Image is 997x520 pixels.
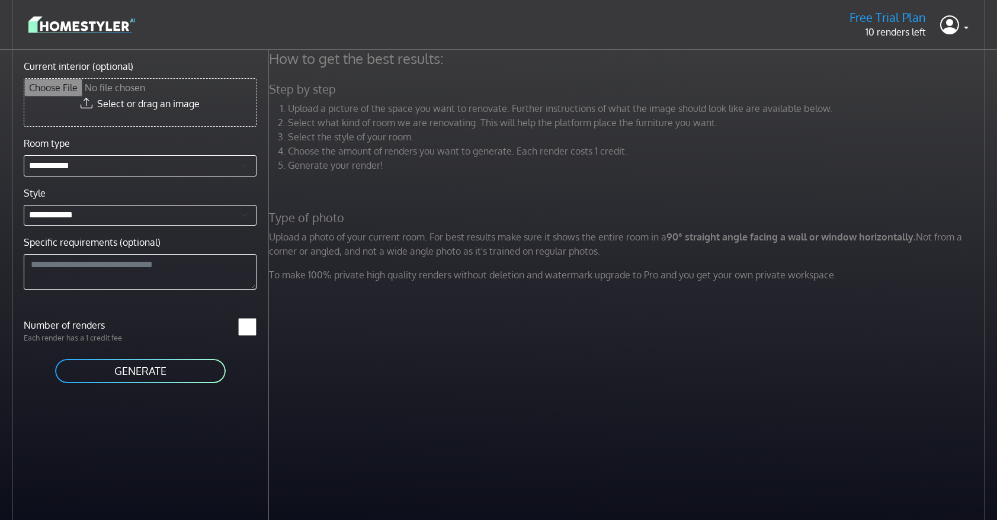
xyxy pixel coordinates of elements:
[666,231,916,243] strong: 90° straight angle facing a wall or window horizontally.
[288,130,988,144] li: Select the style of your room.
[28,14,135,35] img: logo-3de290ba35641baa71223ecac5eacb59cb85b4c7fdf211dc9aaecaaee71ea2f8.svg
[24,186,46,200] label: Style
[849,25,926,39] p: 10 renders left
[288,101,988,115] li: Upload a picture of the space you want to renovate. Further instructions of what the image should...
[24,136,70,150] label: Room type
[262,230,995,258] p: Upload a photo of your current room. For best results make sure it shows the entire room in a Not...
[262,210,995,225] h5: Type of photo
[849,10,926,25] h5: Free Trial Plan
[24,59,133,73] label: Current interior (optional)
[17,332,140,344] p: Each render has a 1 credit fee
[17,318,140,332] label: Number of renders
[288,158,988,172] li: Generate your render!
[288,115,988,130] li: Select what kind of room we are renovating. This will help the platform place the furniture you w...
[262,82,995,97] h5: Step by step
[262,50,995,68] h4: How to get the best results:
[288,144,988,158] li: Choose the amount of renders you want to generate. Each render costs 1 credit.
[262,268,995,282] p: To make 100% private high quality renders without deletion and watermark upgrade to Pro and you g...
[24,235,161,249] label: Specific requirements (optional)
[54,358,227,384] button: GENERATE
